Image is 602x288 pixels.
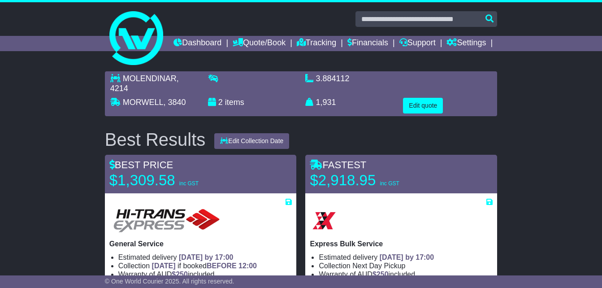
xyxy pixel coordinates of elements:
[310,240,493,248] p: Express Bulk Service
[319,253,493,262] li: Estimated delivery
[446,36,486,51] a: Settings
[380,253,434,261] span: [DATE] by 17:00
[316,98,336,107] span: 1,931
[380,180,399,187] span: inc GST
[152,262,257,270] span: if booked
[118,253,292,262] li: Estimated delivery
[109,240,292,248] p: General Service
[238,262,257,270] span: 12:00
[164,98,186,107] span: , 3840
[233,36,286,51] a: Quote/Book
[310,171,422,189] p: $2,918.95
[176,271,188,278] span: 250
[109,206,224,235] img: HiTrans: General Service
[347,36,388,51] a: Financials
[310,206,338,235] img: Border Express: Express Bulk Service
[352,262,405,270] span: Next Day Pickup
[179,253,234,261] span: [DATE] by 17:00
[319,262,493,270] li: Collection
[214,133,289,149] button: Edit Collection Date
[110,74,179,93] span: , 4214
[372,271,389,278] span: $
[179,180,199,187] span: inc GST
[316,74,350,83] span: 3.884112
[207,262,237,270] span: BEFORE
[218,98,223,107] span: 2
[225,98,244,107] span: items
[319,270,493,279] li: Warranty of AUD included.
[100,130,210,149] div: Best Results
[377,271,389,278] span: 250
[118,270,292,279] li: Warranty of AUD included.
[123,74,177,83] span: MOLENDINAR
[297,36,336,51] a: Tracking
[118,262,292,270] li: Collection
[123,98,164,107] span: MORWELL
[173,36,221,51] a: Dashboard
[310,159,366,170] span: FASTEST
[403,98,443,113] button: Edit quote
[109,171,221,189] p: $1,309.58
[109,159,173,170] span: BEST PRICE
[399,36,436,51] a: Support
[172,271,188,278] span: $
[105,278,234,285] span: © One World Courier 2025. All rights reserved.
[152,262,176,270] span: [DATE]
